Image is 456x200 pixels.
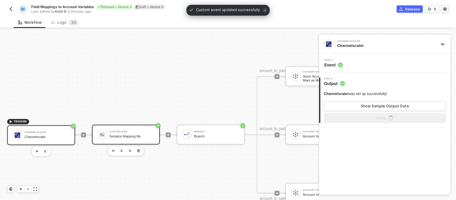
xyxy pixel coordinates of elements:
[110,147,117,155] button: edit-cred
[194,131,239,133] div: Branch
[337,40,427,42] div: Channelscaler
[71,124,76,129] span: icon-success-page
[15,133,20,138] img: icon
[406,7,420,12] div: Release
[134,5,165,9] div: Draft • Version 5
[118,147,125,155] button: edit-cred
[189,8,194,12] span: icon-check
[127,147,134,155] button: copy-block
[303,135,348,139] div: Account Variables
[74,20,76,25] span: 3
[434,7,436,12] div: 5
[361,104,409,109] div: Show Sample Output Data
[9,120,13,124] span: icon-play
[25,135,70,139] div: Channelscaler
[275,75,279,78] span: icon-play
[33,148,41,155] button: edit-cred
[109,135,155,139] div: Serialize Mapping file
[14,119,27,124] span: TRIGGER
[196,7,260,13] span: Custom event updated successfully
[260,68,296,74] div: account_to_partner (CREATE)
[303,189,348,192] div: Account Variables #3
[33,187,37,191] span: icon-expand
[194,135,239,139] div: Branch
[275,133,279,137] span: icon-play
[303,193,348,197] div: Account Variables
[69,20,78,26] sup: 33
[262,8,267,13] span: icon-close
[109,131,155,133] div: Custom Code
[96,5,133,9] div: Released • Version 4
[293,132,298,137] img: icon
[303,75,348,82] div: Store 'Account' Mapping File & Mark as Mapped
[18,20,42,25] div: Workflow
[337,43,431,48] div: Channelscaler
[303,71,348,73] div: Account Variables
[25,131,70,134] div: Channelscaler
[99,132,105,137] img: icon
[326,42,332,47] img: integration-icon
[51,20,78,26] div: Logs
[324,113,446,123] button: Doneicon-loader
[293,74,298,79] img: icon
[293,190,298,196] img: icon
[112,150,115,152] img: edit-cred
[184,132,190,137] img: icon
[156,123,161,128] span: icon-success-page
[19,187,23,191] span: icon-play
[31,9,228,14] div: Last edited by - 2 minutes ago
[36,150,38,152] img: edit-cred
[303,131,348,133] div: Account Variables #2
[7,5,14,13] button: back
[82,133,85,137] span: icon-play
[324,101,446,111] button: Show Sample Output Data
[441,42,444,46] span: icon-collapse-right
[135,5,139,8] span: icon-edit
[55,9,66,14] span: Ankit B
[319,78,451,123] div: Step 2Output Channelscalerwas set up successfully!Show Sample Output DataDoneicon-loader
[129,150,131,152] img: copy-block
[324,91,387,97] div: was set up successfully!
[324,78,345,80] span: Step 2
[319,59,451,68] div: Step 1Event
[324,62,343,68] span: Event
[31,4,94,9] span: Field Mappings to Account Variables
[275,192,279,195] span: icon-play
[324,59,343,61] span: Step 1
[26,187,30,191] span: icon-minus
[167,133,170,137] span: icon-play
[71,20,74,25] span: 3
[260,126,296,132] div: account_to_partner (UPDATE)
[44,150,47,153] img: edit-cred
[399,7,403,11] span: icon-commerce
[425,5,439,13] button: 5
[240,123,245,128] span: icon-success-page
[443,7,447,11] span: icon-settings
[8,7,13,11] img: back
[324,81,345,87] span: Output
[20,6,25,12] img: integration-icon
[121,149,123,152] img: edit-cred
[324,92,349,96] span: Channelscaler
[397,5,423,13] button: Release
[42,148,49,155] button: edit-cred
[428,7,432,11] span: icon-versioning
